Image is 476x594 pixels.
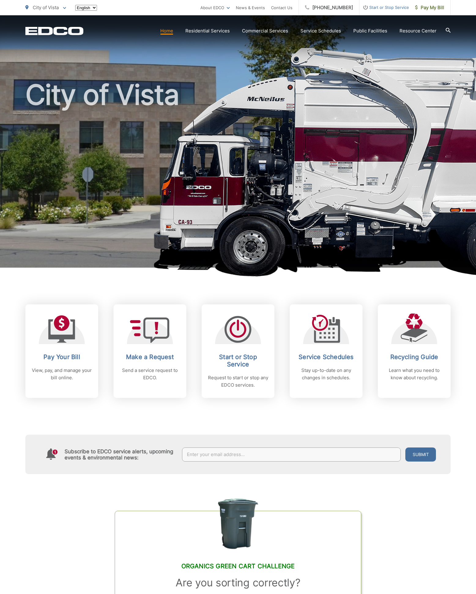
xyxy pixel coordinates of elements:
[25,27,84,35] a: EDCD logo. Return to the homepage.
[32,367,92,381] p: View, pay, and manage your bill online.
[130,562,346,570] h2: Organics Green Cart Challenge
[405,447,436,462] button: Submit
[25,304,98,398] a: Pay Your Bill View, pay, and manage your bill online.
[290,304,363,398] a: Service Schedules Stay up-to-date on any changes in schedules.
[200,4,230,11] a: About EDCO
[271,4,292,11] a: Contact Us
[208,374,268,389] p: Request to start or stop any EDCO services.
[113,304,186,398] a: Make a Request Send a service request to EDCO.
[160,27,173,35] a: Home
[120,353,180,361] h2: Make a Request
[75,5,97,11] select: Select a language
[182,447,401,462] input: Enter your email address...
[120,367,180,381] p: Send a service request to EDCO.
[353,27,387,35] a: Public Facilities
[415,4,444,11] span: Pay My Bill
[378,304,451,398] a: Recycling Guide Learn what you need to know about recycling.
[25,80,451,273] h1: City of Vista
[384,367,444,381] p: Learn what you need to know about recycling.
[300,27,341,35] a: Service Schedules
[296,367,356,381] p: Stay up-to-date on any changes in schedules.
[208,353,268,368] h2: Start or Stop Service
[32,353,92,361] h2: Pay Your Bill
[236,4,265,11] a: News & Events
[384,353,444,361] h2: Recycling Guide
[296,353,356,361] h2: Service Schedules
[185,27,230,35] a: Residential Services
[130,577,346,589] h3: Are you sorting correctly?
[65,448,176,461] h4: Subscribe to EDCO service alerts, upcoming events & environmental news:
[400,27,437,35] a: Resource Center
[33,5,59,10] span: City of Vista
[242,27,288,35] a: Commercial Services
